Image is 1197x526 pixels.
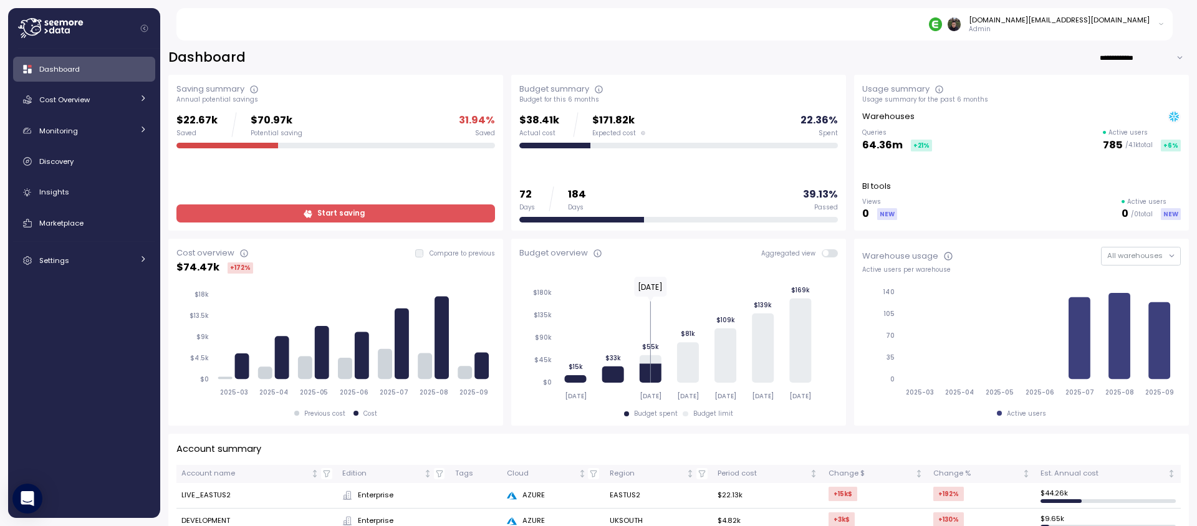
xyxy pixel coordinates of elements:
[693,409,733,418] div: Budget limit
[1131,210,1153,219] p: / 0 total
[862,128,932,137] p: Queries
[251,112,302,129] p: $70.97k
[13,87,155,112] a: Cost Overview
[13,57,155,82] a: Dashboard
[340,388,368,396] tspan: 2025-06
[986,388,1014,396] tspan: 2025-05
[423,469,432,478] div: Not sorted
[1103,137,1123,154] p: 785
[686,469,695,478] div: Not sorted
[342,468,421,479] div: Edition
[803,186,838,203] p: 39.13 %
[259,388,289,396] tspan: 2025-04
[829,468,913,479] div: Change $
[363,409,377,418] div: Cost
[1161,208,1181,220] div: NEW
[933,468,1020,479] div: Change %
[945,388,974,396] tspan: 2025-04
[1036,483,1181,509] td: $ 44.26k
[507,490,599,501] div: AZURE
[39,126,78,136] span: Monitoring
[754,301,772,309] tspan: $139k
[716,315,734,323] tspan: $109k
[39,64,80,74] span: Dashboard
[534,356,552,364] tspan: $45k
[1106,388,1135,396] tspan: 2025-08
[1108,128,1148,137] p: Active users
[12,484,42,514] div: Open Intercom Messenger
[634,409,678,418] div: Budget spent
[568,363,582,371] tspan: $15k
[543,378,552,386] tspan: $0
[568,203,586,212] div: Days
[929,17,942,31] img: 689adfd76a9d17b9213495f1.PNG
[475,129,495,138] div: Saved
[1161,140,1181,151] div: +6 %
[809,469,818,478] div: Not sorted
[718,468,808,479] div: Period cost
[519,186,535,203] p: 72
[176,83,244,95] div: Saving summary
[681,330,695,338] tspan: $81k
[886,332,895,340] tspan: 70
[1127,198,1166,206] p: Active users
[1146,388,1175,396] tspan: 2025-09
[13,149,155,174] a: Discovery
[39,95,90,105] span: Cost Overview
[640,392,661,400] tspan: [DATE]
[534,311,552,319] tspan: $135k
[604,483,712,509] td: EASTUS2
[39,218,84,228] span: Marketplace
[862,137,903,154] p: 64.36m
[168,49,246,67] h2: Dashboard
[519,83,589,95] div: Budget summary
[862,95,1181,104] div: Usage summary for the past 6 months
[906,388,934,396] tspan: 2025-03
[969,15,1150,25] div: [DOMAIN_NAME][EMAIL_ADDRESS][DOMAIN_NAME]
[1026,388,1054,396] tspan: 2025-06
[39,156,74,166] span: Discovery
[911,140,932,151] div: +21 %
[310,469,319,478] div: Not sorted
[300,388,329,396] tspan: 2025-05
[420,388,449,396] tspan: 2025-08
[1022,469,1031,478] div: Not sorted
[1167,469,1176,478] div: Not sorted
[800,112,838,129] p: 22.36 %
[604,465,712,483] th: RegionNot sorted
[1122,206,1128,222] p: 0
[181,468,309,479] div: Account name
[137,24,152,33] button: Collapse navigation
[605,354,620,362] tspan: $33k
[928,465,1036,483] th: Change %Not sorted
[380,388,408,396] tspan: 2025-07
[200,375,209,383] tspan: $0
[176,95,495,104] div: Annual potential savings
[1036,465,1181,483] th: Est. Annual costNot sorted
[564,392,586,400] tspan: [DATE]
[220,388,248,396] tspan: 2025-03
[533,289,552,297] tspan: $180k
[862,206,869,222] p: 0
[862,250,938,262] div: Warehouse usage
[535,333,552,342] tspan: $90k
[13,211,155,236] a: Marketplace
[176,483,337,509] td: LIVE_EASTUS2
[823,465,928,483] th: Change $Not sorted
[862,180,891,193] p: BI tools
[176,129,218,138] div: Saved
[519,112,559,129] p: $38.41k
[1007,409,1046,418] div: Active users
[317,205,365,222] span: Start saving
[460,388,489,396] tspan: 2025-09
[190,354,209,362] tspan: $4.5k
[713,483,824,509] td: $22.13k
[176,204,495,222] a: Start saving
[519,95,838,104] div: Budget for this 6 months
[176,247,234,259] div: Cost overview
[714,392,736,400] tspan: [DATE]
[592,112,645,129] p: $171.82k
[502,465,604,483] th: CloudNot sorted
[1125,141,1153,150] p: / 4.1k total
[862,265,1181,274] div: Active users per warehouse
